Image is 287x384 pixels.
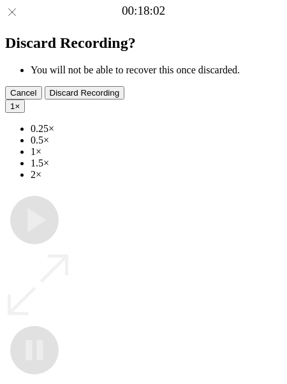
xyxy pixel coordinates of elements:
[31,169,282,181] li: 2×
[31,135,282,146] li: 0.5×
[31,64,282,76] li: You will not be able to recover this once discarded.
[5,100,25,113] button: 1×
[5,86,42,100] button: Cancel
[10,101,15,111] span: 1
[31,123,282,135] li: 0.25×
[5,34,282,52] h2: Discard Recording?
[45,86,125,100] button: Discard Recording
[31,158,282,169] li: 1.5×
[122,4,165,18] a: 00:18:02
[31,146,282,158] li: 1×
